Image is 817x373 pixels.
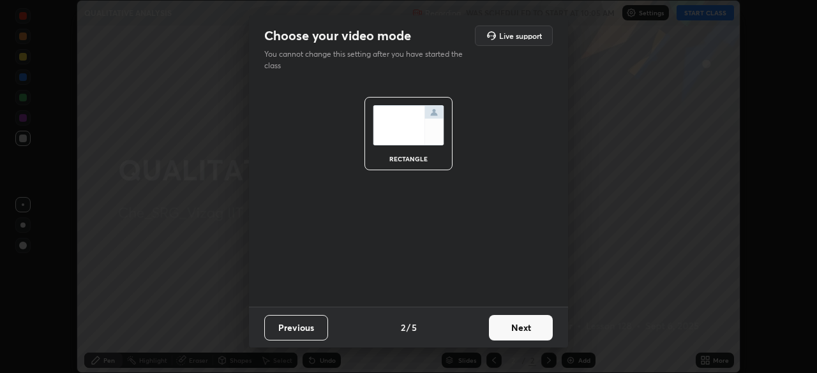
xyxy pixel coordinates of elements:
[264,315,328,340] button: Previous
[264,27,411,44] h2: Choose your video mode
[401,321,405,334] h4: 2
[489,315,553,340] button: Next
[264,48,471,71] p: You cannot change this setting after you have started the class
[383,156,434,162] div: rectangle
[373,105,444,145] img: normalScreenIcon.ae25ed63.svg
[407,321,410,334] h4: /
[412,321,417,334] h4: 5
[499,32,542,40] h5: Live support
